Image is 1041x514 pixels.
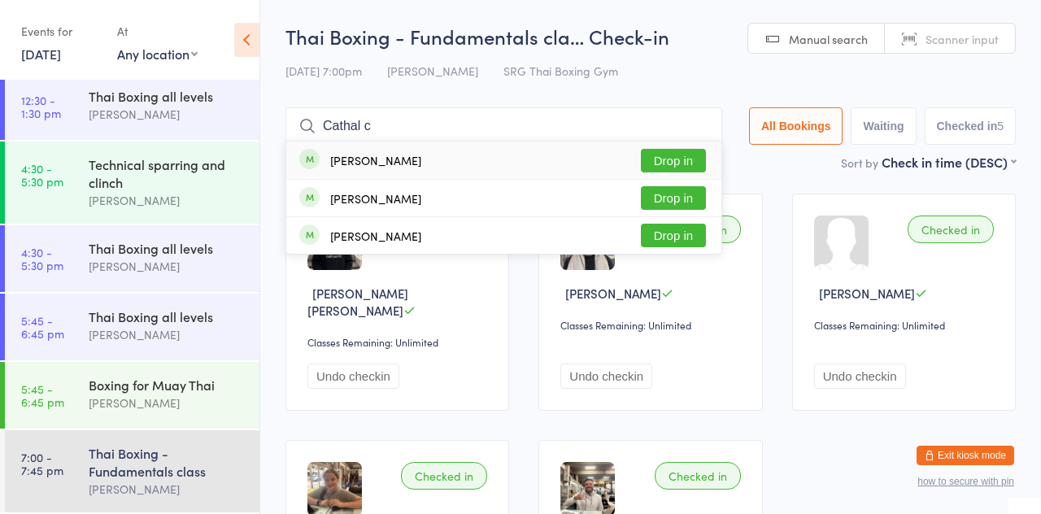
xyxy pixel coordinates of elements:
a: 12:30 -1:30 pmThai Boxing all levels[PERSON_NAME] [5,73,259,140]
time: 5:45 - 6:45 pm [21,314,64,340]
button: All Bookings [749,107,843,145]
div: Thai Boxing - Fundamentals class [89,444,246,480]
span: [PERSON_NAME] [565,285,661,302]
button: Undo checkin [307,364,399,389]
div: [PERSON_NAME] [330,229,421,242]
time: 4:30 - 5:30 pm [21,246,63,272]
a: 4:30 -5:30 pmTechnical sparring and clinch[PERSON_NAME] [5,142,259,224]
div: [PERSON_NAME] [330,192,421,205]
div: [PERSON_NAME] [89,105,246,124]
div: Boxing for Muay Thai [89,376,246,394]
div: Checked in [401,462,487,490]
div: Classes Remaining: Unlimited [560,318,745,332]
button: Checked in5 [925,107,1017,145]
span: [PERSON_NAME] [PERSON_NAME] [307,285,408,319]
time: 5:45 - 6:45 pm [21,382,64,408]
span: Scanner input [926,31,999,47]
div: Technical sparring and clinch [89,155,246,191]
div: Classes Remaining: Unlimited [307,335,492,349]
div: [PERSON_NAME] [89,480,246,499]
div: At [117,18,198,45]
div: Any location [117,45,198,63]
a: 5:45 -6:45 pmBoxing for Muay Thai[PERSON_NAME] [5,362,259,429]
div: [PERSON_NAME] [330,154,421,167]
div: [PERSON_NAME] [89,257,246,276]
a: 5:45 -6:45 pmThai Boxing all levels[PERSON_NAME] [5,294,259,360]
button: Waiting [851,107,916,145]
div: Thai Boxing all levels [89,239,246,257]
div: Classes Remaining: Unlimited [814,318,999,332]
span: [DATE] 7:00pm [285,63,362,79]
div: Events for [21,18,101,45]
button: Drop in [641,186,706,210]
button: Undo checkin [814,364,906,389]
div: Thai Boxing all levels [89,87,246,105]
label: Sort by [841,155,878,171]
time: 7:00 - 7:45 pm [21,451,63,477]
span: Manual search [789,31,868,47]
button: how to secure with pin [917,476,1014,487]
button: Exit kiosk mode [917,446,1014,465]
span: [PERSON_NAME] [387,63,478,79]
button: Drop in [641,224,706,247]
h2: Thai Boxing - Fundamentals cla… Check-in [285,23,1016,50]
div: [PERSON_NAME] [89,191,246,210]
a: [DATE] [21,45,61,63]
div: Checked in [908,216,994,243]
time: 4:30 - 5:30 pm [21,162,63,188]
span: [PERSON_NAME] [819,285,915,302]
time: 12:30 - 1:30 pm [21,94,61,120]
input: Search [285,107,722,145]
div: [PERSON_NAME] [89,394,246,412]
div: Thai Boxing all levels [89,307,246,325]
a: 4:30 -5:30 pmThai Boxing all levels[PERSON_NAME] [5,225,259,292]
button: Undo checkin [560,364,652,389]
a: 7:00 -7:45 pmThai Boxing - Fundamentals class[PERSON_NAME] [5,430,259,512]
div: Checked in [655,462,741,490]
span: SRG Thai Boxing Gym [503,63,618,79]
button: Drop in [641,149,706,172]
div: 5 [997,120,1004,133]
div: [PERSON_NAME] [89,325,246,344]
div: Check in time (DESC) [882,153,1016,171]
